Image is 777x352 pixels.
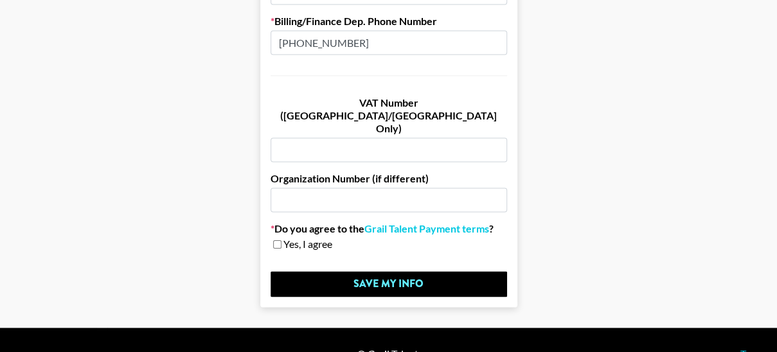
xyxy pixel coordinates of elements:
[364,222,489,235] a: Grail Talent Payment terms
[271,222,507,235] label: Do you agree to the ?
[271,271,507,297] input: Save My Info
[283,238,332,251] span: Yes, I agree
[271,96,507,135] label: VAT Number ([GEOGRAPHIC_DATA]/[GEOGRAPHIC_DATA] Only)
[271,172,507,185] label: Organization Number (if different)
[271,15,507,28] label: Billing/Finance Dep. Phone Number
